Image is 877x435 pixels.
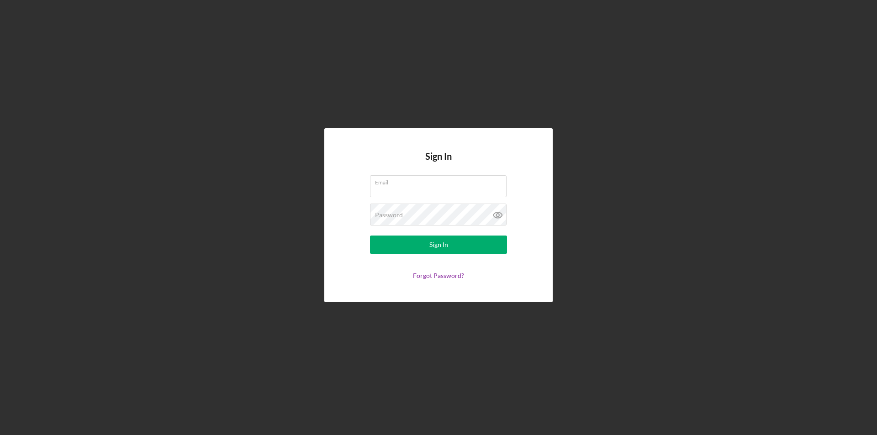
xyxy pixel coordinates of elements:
label: Password [375,211,403,219]
button: Sign In [370,236,507,254]
label: Email [375,176,507,186]
div: Sign In [429,236,448,254]
h4: Sign In [425,151,452,175]
a: Forgot Password? [413,272,464,279]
